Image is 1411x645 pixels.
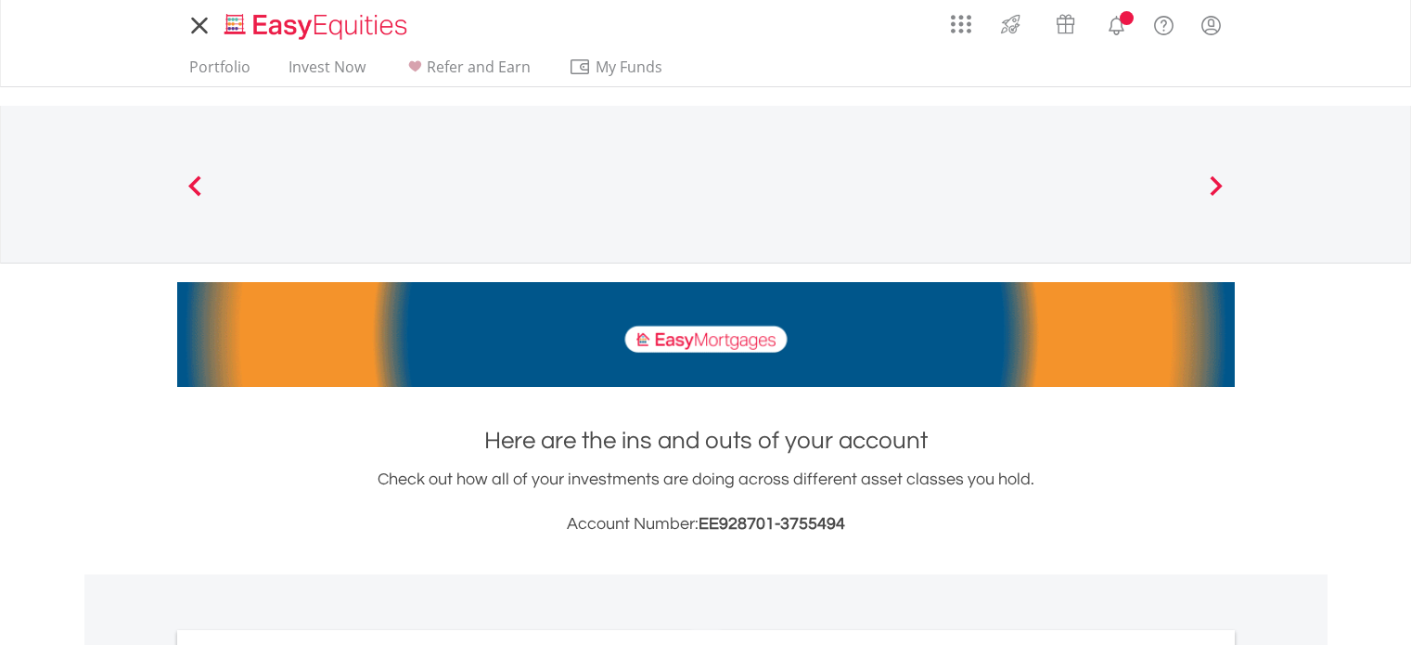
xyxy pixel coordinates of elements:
a: Portfolio [182,58,258,86]
span: Refer and Earn [427,57,531,77]
a: FAQ's and Support [1140,5,1187,42]
img: vouchers-v2.svg [1050,9,1081,39]
h1: Here are the ins and outs of your account [177,424,1235,458]
img: EasyEquities_Logo.png [221,11,415,42]
h3: Account Number: [177,511,1235,537]
div: Check out how all of your investments are doing across different asset classes you hold. [177,467,1235,537]
img: thrive-v2.svg [995,9,1026,39]
img: EasyMortage Promotion Banner [177,282,1235,387]
a: My Profile [1187,5,1235,45]
a: Notifications [1093,5,1140,42]
span: EE928701-3755494 [699,515,845,533]
a: AppsGrid [939,5,983,34]
img: grid-menu-icon.svg [951,14,971,34]
a: Invest Now [281,58,373,86]
span: My Funds [569,55,690,79]
a: Vouchers [1038,5,1093,39]
a: Refer and Earn [396,58,538,86]
a: Home page [217,5,415,42]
